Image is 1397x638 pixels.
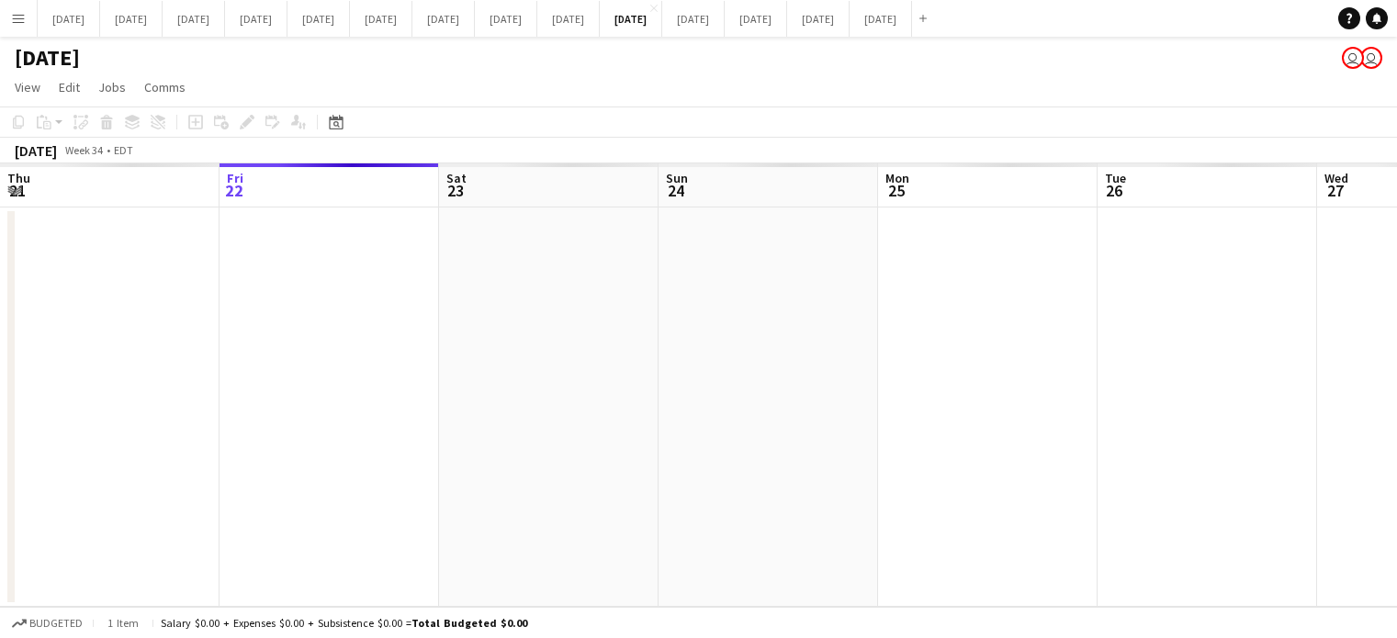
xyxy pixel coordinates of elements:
[883,180,909,201] span: 25
[1105,170,1126,186] span: Tue
[1102,180,1126,201] span: 26
[850,1,912,37] button: [DATE]
[15,141,57,160] div: [DATE]
[101,616,145,630] span: 1 item
[475,1,537,37] button: [DATE]
[59,79,80,95] span: Edit
[1360,47,1382,69] app-user-avatar: Jolanta Rokowski
[100,1,163,37] button: [DATE]
[29,617,83,630] span: Budgeted
[350,1,412,37] button: [DATE]
[225,1,287,37] button: [DATE]
[114,143,133,157] div: EDT
[885,170,909,186] span: Mon
[1322,180,1348,201] span: 27
[287,1,350,37] button: [DATE]
[15,44,80,72] h1: [DATE]
[61,143,107,157] span: Week 34
[163,1,225,37] button: [DATE]
[7,170,30,186] span: Thu
[161,616,527,630] div: Salary $0.00 + Expenses $0.00 + Subsistence $0.00 =
[1342,47,1364,69] app-user-avatar: Jolanta Rokowski
[1324,170,1348,186] span: Wed
[7,75,48,99] a: View
[91,75,133,99] a: Jobs
[411,616,527,630] span: Total Budgeted $0.00
[137,75,193,99] a: Comms
[15,79,40,95] span: View
[98,79,126,95] span: Jobs
[537,1,600,37] button: [DATE]
[51,75,87,99] a: Edit
[224,180,243,201] span: 22
[5,180,30,201] span: 21
[144,79,186,95] span: Comms
[725,1,787,37] button: [DATE]
[444,180,467,201] span: 23
[663,180,688,201] span: 24
[412,1,475,37] button: [DATE]
[38,1,100,37] button: [DATE]
[787,1,850,37] button: [DATE]
[666,170,688,186] span: Sun
[227,170,243,186] span: Fri
[446,170,467,186] span: Sat
[600,1,662,37] button: [DATE]
[9,613,85,633] button: Budgeted
[662,1,725,37] button: [DATE]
